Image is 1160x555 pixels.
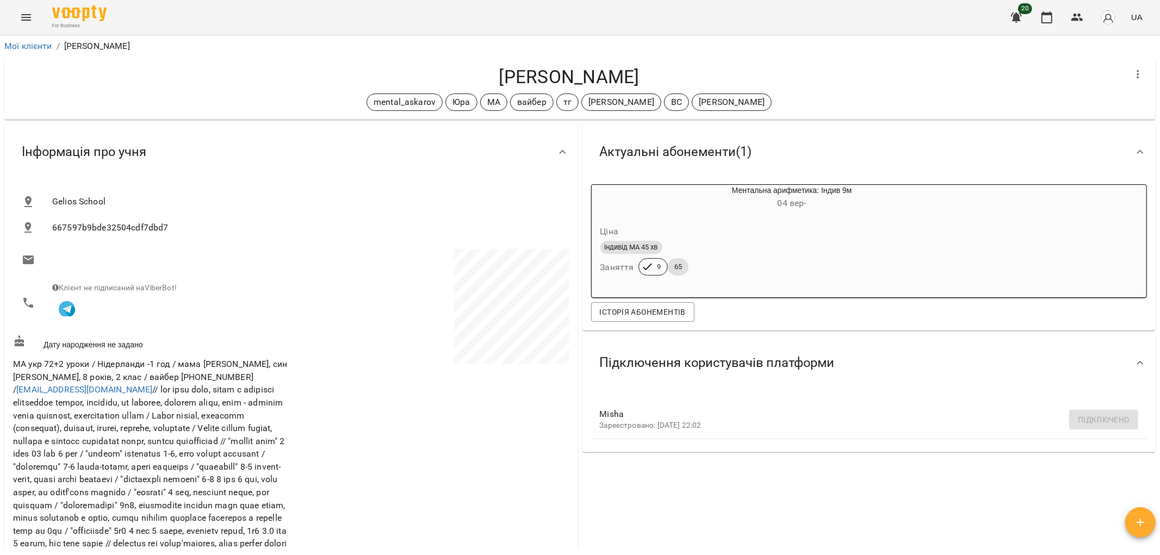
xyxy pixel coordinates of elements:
h4: [PERSON_NAME] [13,66,1125,88]
p: ВС [671,96,682,109]
span: UA [1131,11,1143,23]
a: Мої клієнти [4,41,52,51]
p: МА [487,96,500,109]
p: Зареєстровано: [DATE] 22:02 [600,420,1121,431]
img: avatar_s.png [1101,10,1116,25]
span: 65 [668,262,688,272]
div: ВС [664,93,689,111]
div: mental_askarov [367,93,443,111]
div: МА [480,93,507,111]
a: [EMAIL_ADDRESS][DOMAIN_NAME] [16,384,152,395]
div: Ментальна арифметика: Індив 9м [592,185,644,211]
button: Ментальна арифметика: Індив 9м04 вер- Цінаіндивід МА 45 хвЗаняття965 [592,185,940,289]
span: Історія абонементів [600,305,686,319]
span: For Business [52,22,107,29]
p: Юра [452,96,470,109]
span: Клієнт не підписаний на ViberBot! [52,283,177,292]
div: Юра [445,93,477,111]
div: [PERSON_NAME] [692,93,772,111]
div: Дату народження не задано [11,333,291,353]
span: 9 [650,262,667,272]
button: Menu [13,4,39,30]
button: Історія абонементів [591,302,694,322]
button: UA [1127,7,1147,27]
p: тг [563,96,572,109]
button: Клієнт підписаний на VooptyBot [52,294,82,323]
span: Підключення користувачів платформи [600,354,835,371]
span: індивід МА 45 хв [600,242,662,252]
span: 20 [1018,3,1032,14]
p: [PERSON_NAME] [64,40,130,53]
div: Інформація про учня [4,124,578,180]
span: Gelios School [52,195,561,208]
p: mental_askarov [374,96,436,109]
h6: Заняття [600,260,634,275]
li: / [57,40,60,53]
div: Підключення користувачів платформи [582,335,1156,391]
div: вайбер [510,93,554,111]
nav: breadcrumb [4,40,1156,53]
span: Інформація про учня [22,144,146,160]
p: вайбер [517,96,547,109]
span: 667597b9bde32504cdf7dbd7 [52,221,561,234]
p: [PERSON_NAME] [588,96,654,109]
div: [PERSON_NAME] [581,93,661,111]
h6: Ціна [600,224,619,239]
span: Актуальні абонементи ( 1 ) [600,144,752,160]
span: Misha [600,408,1121,421]
div: тг [556,93,579,111]
img: Telegram [59,301,75,317]
div: Ментальна арифметика: Індив 9м [644,185,940,211]
div: Актуальні абонементи(1) [582,124,1156,180]
p: [PERSON_NAME] [699,96,765,109]
span: 04 вер - [778,198,807,208]
img: Voopty Logo [52,5,107,21]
